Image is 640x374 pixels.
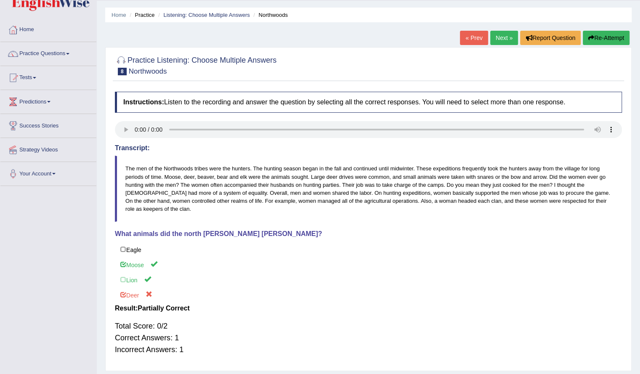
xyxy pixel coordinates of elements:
label: Lion [115,272,622,287]
h4: What animals did the north [PERSON_NAME] [PERSON_NAME]? [115,230,622,238]
small: Northwoods [129,67,167,75]
label: Deer [115,287,622,302]
label: Moose [115,257,622,272]
a: Practice Questions [0,42,96,63]
li: Practice [127,11,154,19]
label: Eagle [115,242,622,257]
h2: Practice Listening: Choose Multiple Answers [115,54,276,75]
div: Total Score: 0/2 Correct Answers: 1 Incorrect Answers: 1 [115,316,622,360]
a: Your Account [0,162,96,183]
h4: Transcript: [115,144,622,152]
a: Next » [490,31,518,45]
a: Home [0,18,96,39]
a: Predictions [0,90,96,111]
a: Listening: Choose Multiple Answers [163,12,250,18]
a: « Prev [460,31,488,45]
span: 8 [118,68,127,75]
a: Strategy Videos [0,138,96,159]
li: Northwoods [251,11,288,19]
button: Report Question [520,31,581,45]
blockquote: The men of the Northwoods tribes were the hunters. The hunting season began in the fall and conti... [115,156,622,222]
a: Success Stories [0,114,96,135]
b: Instructions: [123,98,164,106]
button: Re-Attempt [583,31,629,45]
a: Tests [0,66,96,87]
h4: Result: [115,305,622,312]
h4: Listen to the recording and answer the question by selecting all the correct responses. You will ... [115,92,622,113]
a: Home [112,12,126,18]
